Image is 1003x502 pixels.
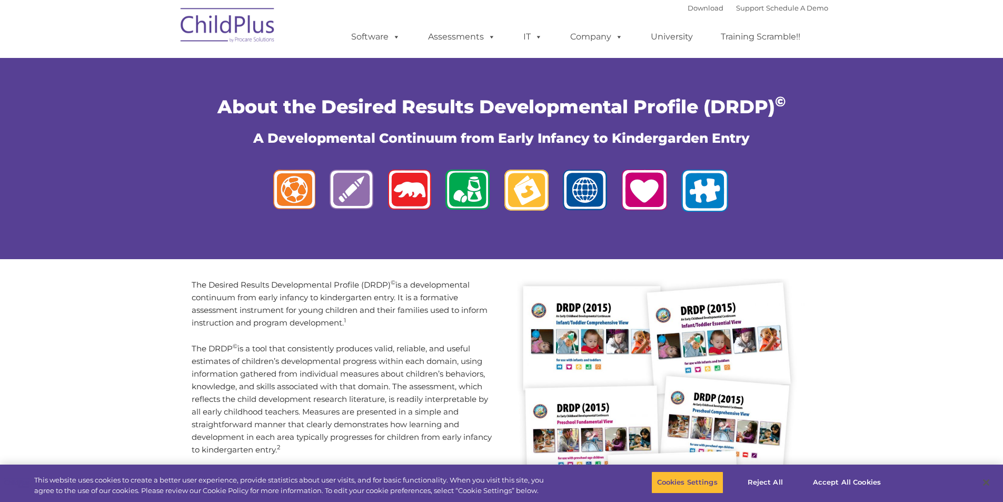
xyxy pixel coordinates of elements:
span: A Developmental Continuum from Early Infancy to Kindergarden Entry [253,130,750,146]
div: This website uses cookies to create a better user experience, provide statistics about user visit... [34,475,552,496]
sup: © [775,93,786,110]
a: Software [341,26,411,47]
button: Close [975,471,998,494]
sup: © [391,279,395,286]
sup: 2 [277,444,280,451]
button: Reject All [732,471,798,494]
a: Support [736,4,764,12]
p: The Desired Results Developmental Profile (DRDP) is a developmental continuum from early infancy ... [192,279,494,329]
a: Download [688,4,723,12]
a: Assessments [418,26,506,47]
a: IT [513,26,553,47]
sup: © [233,342,237,350]
sup: 1 [344,317,346,324]
img: ChildPlus by Procare Solutions [175,1,281,53]
p: The DRDP is a tool that consistently produces valid, reliable, and useful estimates of children’s... [192,342,494,456]
button: Accept All Cookies [807,471,887,494]
button: Cookies Settings [651,471,723,494]
a: Schedule A Demo [766,4,828,12]
a: Company [560,26,633,47]
a: Training Scramble!! [710,26,811,47]
a: University [640,26,703,47]
img: logos [265,163,739,222]
span: About the Desired Results Developmental Profile (DRDP) [217,95,786,118]
font: | [688,4,828,12]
